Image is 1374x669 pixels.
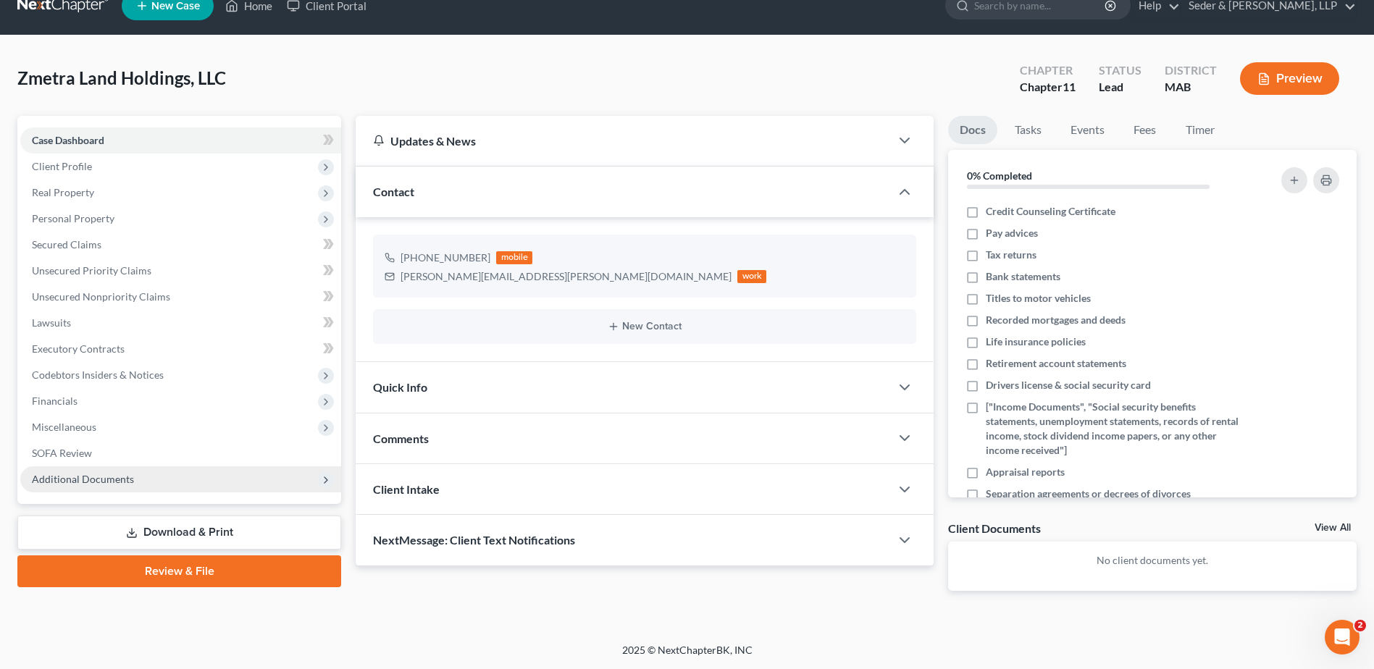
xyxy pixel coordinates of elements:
[986,204,1115,219] span: Credit Counseling Certificate
[17,67,226,88] span: Zmetra Land Holdings, LLC
[1165,79,1217,96] div: MAB
[20,232,341,258] a: Secured Claims
[32,160,92,172] span: Client Profile
[948,521,1041,536] div: Client Documents
[1059,116,1116,144] a: Events
[1063,80,1076,93] span: 11
[1099,79,1141,96] div: Lead
[32,421,96,433] span: Miscellaneous
[32,290,170,303] span: Unsecured Nonpriority Claims
[32,134,104,146] span: Case Dashboard
[1122,116,1168,144] a: Fees
[385,321,905,332] button: New Contact
[32,186,94,198] span: Real Property
[373,185,414,198] span: Contact
[20,440,341,466] a: SOFA Review
[32,238,101,251] span: Secured Claims
[32,447,92,459] span: SOFA Review
[1325,620,1360,655] iframe: Intercom live chat
[32,342,125,355] span: Executory Contracts
[32,264,151,277] span: Unsecured Priority Claims
[986,269,1060,284] span: Bank statements
[1020,79,1076,96] div: Chapter
[32,395,78,407] span: Financials
[986,334,1086,349] span: Life insurance policies
[17,555,341,587] a: Review & File
[373,380,427,394] span: Quick Info
[967,169,1032,182] strong: 0% Completed
[1240,62,1339,95] button: Preview
[1354,620,1366,631] span: 2
[373,533,575,547] span: NextMessage: Client Text Notifications
[32,369,164,381] span: Codebtors Insiders & Notices
[986,400,1242,458] span: ["Income Documents", "Social security benefits statements, unemployment statements, records of re...
[986,378,1151,392] span: Drivers license & social security card
[401,269,732,284] div: [PERSON_NAME][EMAIL_ADDRESS][PERSON_NAME][DOMAIN_NAME]
[1315,523,1351,533] a: View All
[986,487,1191,501] span: Separation agreements or decrees of divorces
[373,432,429,445] span: Comments
[960,553,1345,568] p: No client documents yet.
[986,356,1126,371] span: Retirement account statements
[20,310,341,336] a: Lawsuits
[1003,116,1053,144] a: Tasks
[17,516,341,550] a: Download & Print
[373,482,440,496] span: Client Intake
[275,643,1100,669] div: 2025 © NextChapterBK, INC
[986,248,1036,262] span: Tax returns
[986,291,1091,306] span: Titles to motor vehicles
[20,284,341,310] a: Unsecured Nonpriority Claims
[986,226,1038,240] span: Pay advices
[1165,62,1217,79] div: District
[986,313,1126,327] span: Recorded mortgages and deeds
[32,212,114,224] span: Personal Property
[1020,62,1076,79] div: Chapter
[496,251,532,264] div: mobile
[20,336,341,362] a: Executory Contracts
[737,270,766,283] div: work
[1099,62,1141,79] div: Status
[151,1,200,12] span: New Case
[373,133,873,148] div: Updates & News
[20,127,341,153] a: Case Dashboard
[1174,116,1226,144] a: Timer
[32,316,71,329] span: Lawsuits
[32,473,134,485] span: Additional Documents
[20,258,341,284] a: Unsecured Priority Claims
[401,251,490,265] div: [PHONE_NUMBER]
[986,465,1065,479] span: Appraisal reports
[948,116,997,144] a: Docs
